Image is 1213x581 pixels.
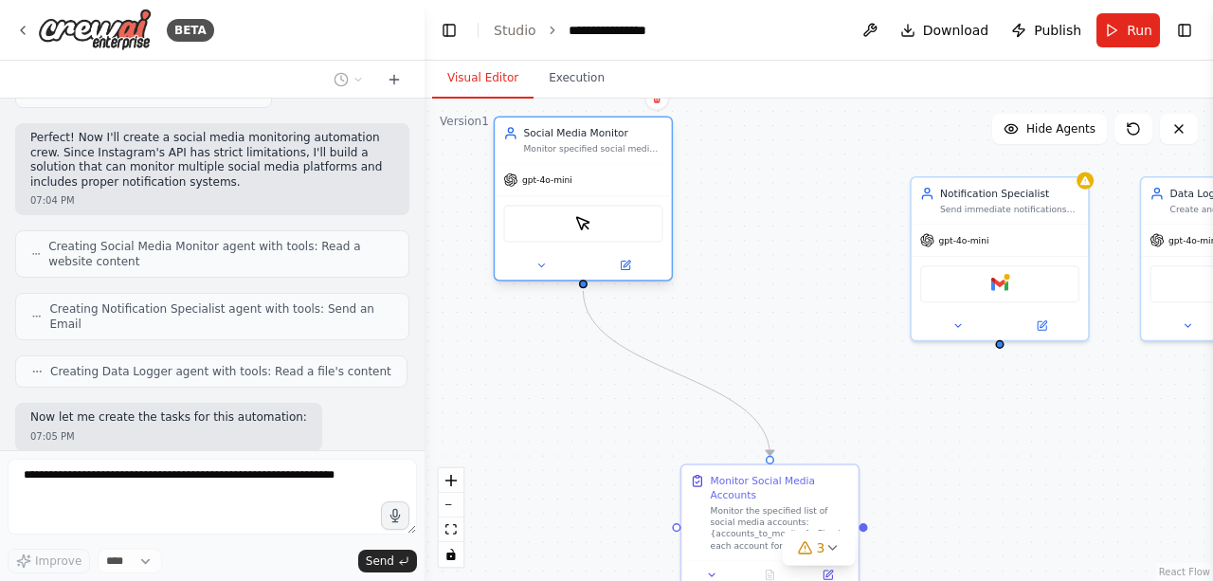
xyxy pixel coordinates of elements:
div: Social Media Monitor [524,126,663,140]
div: Send immediate notifications about new social media posts via email, Slack, or Teams. Format noti... [940,204,1079,215]
button: Switch to previous chat [326,68,371,91]
span: 3 [817,538,825,557]
button: Show right sidebar [1171,17,1198,44]
span: Improve [35,554,81,569]
img: ScrapeElementFromWebsiteTool [574,215,591,232]
span: Creating Data Logger agent with tools: Read a file's content [50,364,391,379]
button: Publish [1004,13,1089,47]
button: Visual Editor [432,59,534,99]
button: Delete node [644,85,669,110]
img: Logo [38,9,152,51]
div: 07:04 PM [30,193,394,208]
span: Run [1127,21,1152,40]
span: Hide Agents [1026,121,1095,136]
span: Send [366,554,394,569]
div: Monitor the specified list of social media accounts: {accounts_to_monitor}. Check each account fo... [711,505,850,552]
span: Publish [1034,21,1081,40]
button: Click to speak your automation idea [381,501,409,530]
button: zoom in [439,468,463,493]
button: Improve [8,549,90,573]
button: fit view [439,517,463,542]
button: zoom out [439,493,463,517]
div: Monitor Social Media Accounts [711,474,850,502]
span: gpt-4o-mini [522,174,572,186]
div: Monitor specified social media accounts for new posts and content updates. Track multiple account... [524,143,663,154]
textarea: To enrich screen reader interactions, please activate Accessibility in Grammarly extension settings [8,459,417,535]
g: Edge from dff2fef5-1ddc-4454-a25b-e4cad13c2850 to e31308fd-f303-487b-b56a-ca19830c0d94 [576,291,777,456]
nav: breadcrumb [494,21,662,40]
button: Hide left sidebar [436,17,462,44]
div: Notification SpecialistSend immediate notifications about new social media posts via email, Slack... [910,176,1089,341]
a: Studio [494,23,536,38]
button: Hide Agents [992,114,1107,144]
span: Download [923,21,989,40]
a: React Flow attribution [1159,567,1210,577]
button: 3 [783,531,856,566]
button: Open in side panel [585,257,666,274]
button: Execution [534,59,620,99]
p: Now let me create the tasks for this automation: [30,410,307,426]
img: Gmail [991,276,1008,293]
span: gpt-4o-mini [939,234,989,245]
span: Creating Social Media Monitor agent with tools: Read a website content [48,239,393,269]
div: BETA [167,19,214,42]
button: Open in side panel [1001,318,1082,335]
span: Creating Notification Specialist agent with tools: Send an Email [49,301,393,332]
button: Run [1096,13,1160,47]
button: Download [893,13,997,47]
div: React Flow controls [439,468,463,567]
div: Version 1 [440,114,489,129]
button: Start a new chat [379,68,409,91]
button: Send [358,550,417,572]
div: Notification Specialist [940,187,1079,201]
div: Social Media MonitorMonitor specified social media accounts for new posts and content updates. Tr... [494,118,673,283]
button: toggle interactivity [439,542,463,567]
p: Perfect! Now I'll create a social media monitoring automation crew. Since Instagram's API has str... [30,131,394,190]
div: 07:05 PM [30,429,307,444]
